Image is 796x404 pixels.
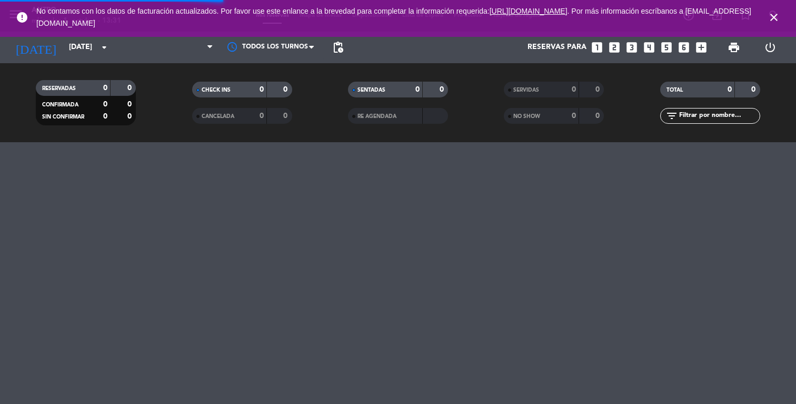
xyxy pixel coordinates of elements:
strong: 0 [127,101,134,108]
i: close [768,11,780,24]
i: error [16,11,28,24]
strong: 0 [595,86,602,93]
a: [URL][DOMAIN_NAME] [490,7,568,15]
strong: 0 [440,86,446,93]
strong: 0 [572,86,576,93]
strong: 0 [127,84,134,92]
i: filter_list [665,110,678,122]
span: CONFIRMADA [42,102,78,107]
span: TOTAL [666,87,683,93]
i: arrow_drop_down [98,41,111,54]
strong: 0 [103,113,107,120]
strong: 0 [728,86,732,93]
span: No contamos con los datos de facturación actualizados. Por favor use este enlance a la brevedad p... [36,7,751,27]
strong: 0 [572,112,576,120]
a: . Por más información escríbanos a [EMAIL_ADDRESS][DOMAIN_NAME] [36,7,751,27]
span: pending_actions [332,41,344,54]
strong: 0 [283,86,290,93]
strong: 0 [283,112,290,120]
span: Reservas para [528,43,586,52]
span: SENTADAS [357,87,385,93]
i: looks_4 [642,41,656,54]
i: looks_5 [660,41,673,54]
i: add_box [694,41,708,54]
div: LOG OUT [752,32,788,63]
span: RESERVADAS [42,86,76,91]
i: looks_3 [625,41,639,54]
strong: 0 [260,86,264,93]
span: SIN CONFIRMAR [42,114,84,120]
strong: 0 [595,112,602,120]
i: looks_two [608,41,621,54]
strong: 0 [260,112,264,120]
span: NO SHOW [513,114,540,119]
span: print [728,41,740,54]
span: SERVIDAS [513,87,539,93]
strong: 0 [751,86,758,93]
i: looks_6 [677,41,691,54]
i: [DATE] [8,36,64,59]
span: CHECK INS [202,87,231,93]
i: looks_one [590,41,604,54]
strong: 0 [415,86,420,93]
span: RE AGENDADA [357,114,396,119]
strong: 0 [103,84,107,92]
i: power_settings_new [764,41,777,54]
strong: 0 [127,113,134,120]
input: Filtrar por nombre... [678,110,760,122]
span: CANCELADA [202,114,234,119]
strong: 0 [103,101,107,108]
